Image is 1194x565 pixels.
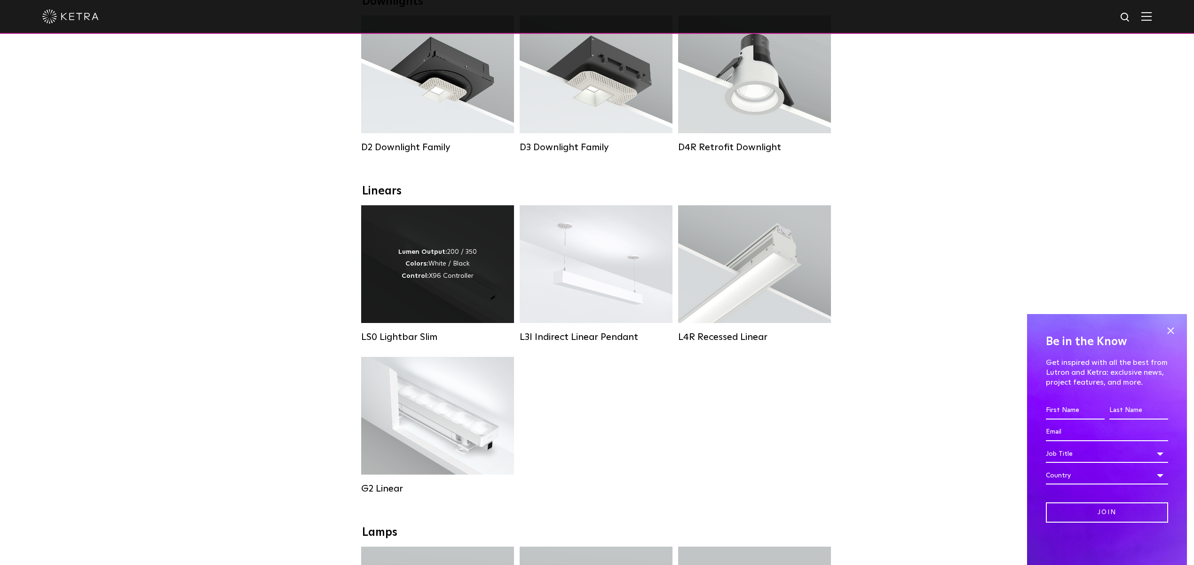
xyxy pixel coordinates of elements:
div: Linears [362,185,832,198]
p: Get inspired with all the best from Lutron and Ketra: exclusive news, project features, and more. [1046,358,1168,387]
div: D3 Downlight Family [520,142,672,153]
div: Job Title [1046,445,1168,463]
div: LS0 Lightbar Slim [361,331,514,343]
a: LS0 Lightbar Slim Lumen Output:200 / 350Colors:White / BlackControl:X96 Controller [361,205,514,343]
input: Join [1046,502,1168,523]
div: D2 Downlight Family [361,142,514,153]
strong: Control: [402,273,429,279]
div: 200 / 350 White / Black X96 Controller [398,246,477,282]
input: First Name [1046,402,1105,420]
div: Country [1046,467,1168,484]
a: G2 Linear Lumen Output:400 / 700 / 1000Colors:WhiteBeam Angles:Flood / [GEOGRAPHIC_DATA] / Narrow... [361,357,514,494]
div: G2 Linear [361,483,514,494]
strong: Colors: [405,260,428,267]
img: Hamburger%20Nav.svg [1141,12,1152,21]
div: L3I Indirect Linear Pendant [520,331,672,343]
input: Last Name [1109,402,1168,420]
h4: Be in the Know [1046,333,1168,351]
a: D2 Downlight Family Lumen Output:1200Colors:White / Black / Gloss Black / Silver / Bronze / Silve... [361,16,514,153]
div: D4R Retrofit Downlight [678,142,831,153]
img: search icon [1120,12,1131,24]
a: L4R Recessed Linear Lumen Output:400 / 600 / 800 / 1000Colors:White / BlackControl:Lutron Clear C... [678,205,831,343]
div: L4R Recessed Linear [678,331,831,343]
a: L3I Indirect Linear Pendant Lumen Output:400 / 600 / 800 / 1000Housing Colors:White / BlackContro... [520,205,672,343]
img: ketra-logo-2019-white [42,9,99,24]
div: Lamps [362,526,832,540]
a: D3 Downlight Family Lumen Output:700 / 900 / 1100Colors:White / Black / Silver / Bronze / Paintab... [520,16,672,153]
a: D4R Retrofit Downlight Lumen Output:800Colors:White / BlackBeam Angles:15° / 25° / 40° / 60°Watta... [678,16,831,153]
strong: Lumen Output: [398,249,447,255]
input: Email [1046,423,1168,441]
